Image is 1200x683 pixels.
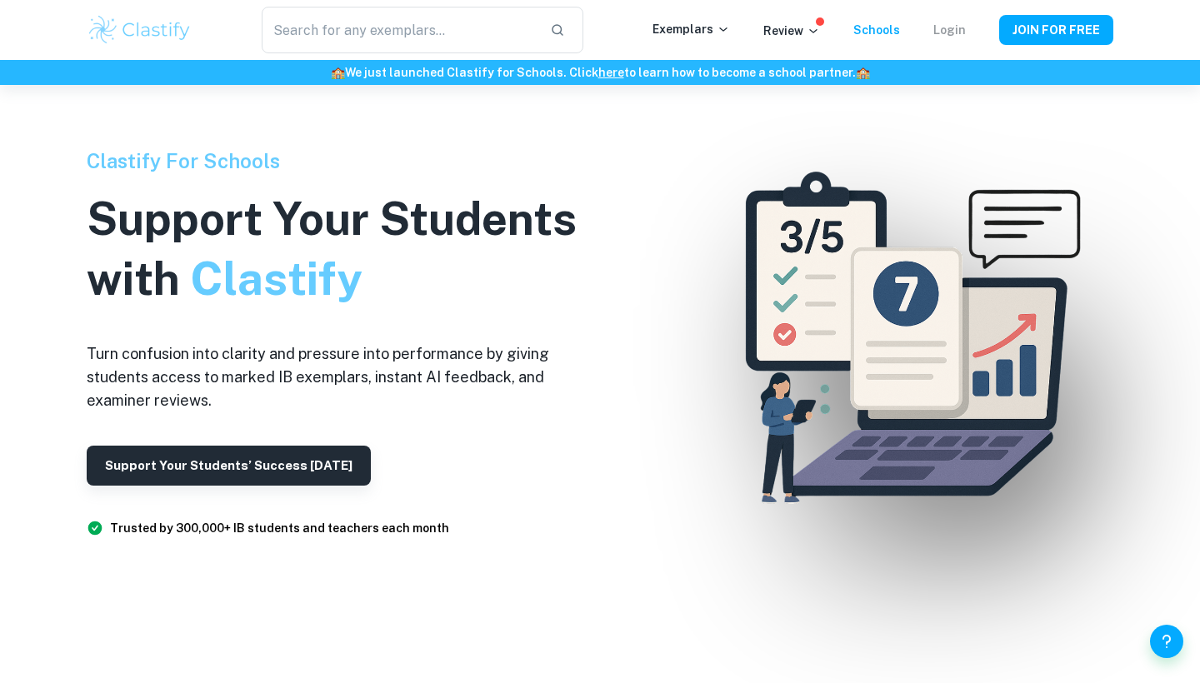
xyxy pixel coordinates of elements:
span: 🏫 [856,66,870,79]
a: here [598,66,624,79]
span: 🏫 [331,66,345,79]
h1: Support Your Students with [87,189,603,309]
button: Support Your Students’ Success [DATE] [87,446,371,486]
h6: Clastify For Schools [87,146,603,176]
h6: Trusted by 300,000+ IB students and teachers each month [110,519,449,537]
img: Clastify logo [87,13,192,47]
button: Help and Feedback [1150,625,1183,658]
p: Exemplars [652,20,730,38]
input: Search for any exemplars... [262,7,537,53]
button: JOIN FOR FREE [999,15,1113,45]
h6: Turn confusion into clarity and pressure into performance by giving students access to marked IB ... [87,342,603,412]
span: Clastify [190,252,362,305]
h6: We just launched Clastify for Schools. Click to learn how to become a school partner. [3,63,1197,82]
a: Schools [853,23,900,37]
a: Login [933,23,966,37]
p: Review [763,22,820,40]
img: Clastify For Schools Hero [707,143,1104,540]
